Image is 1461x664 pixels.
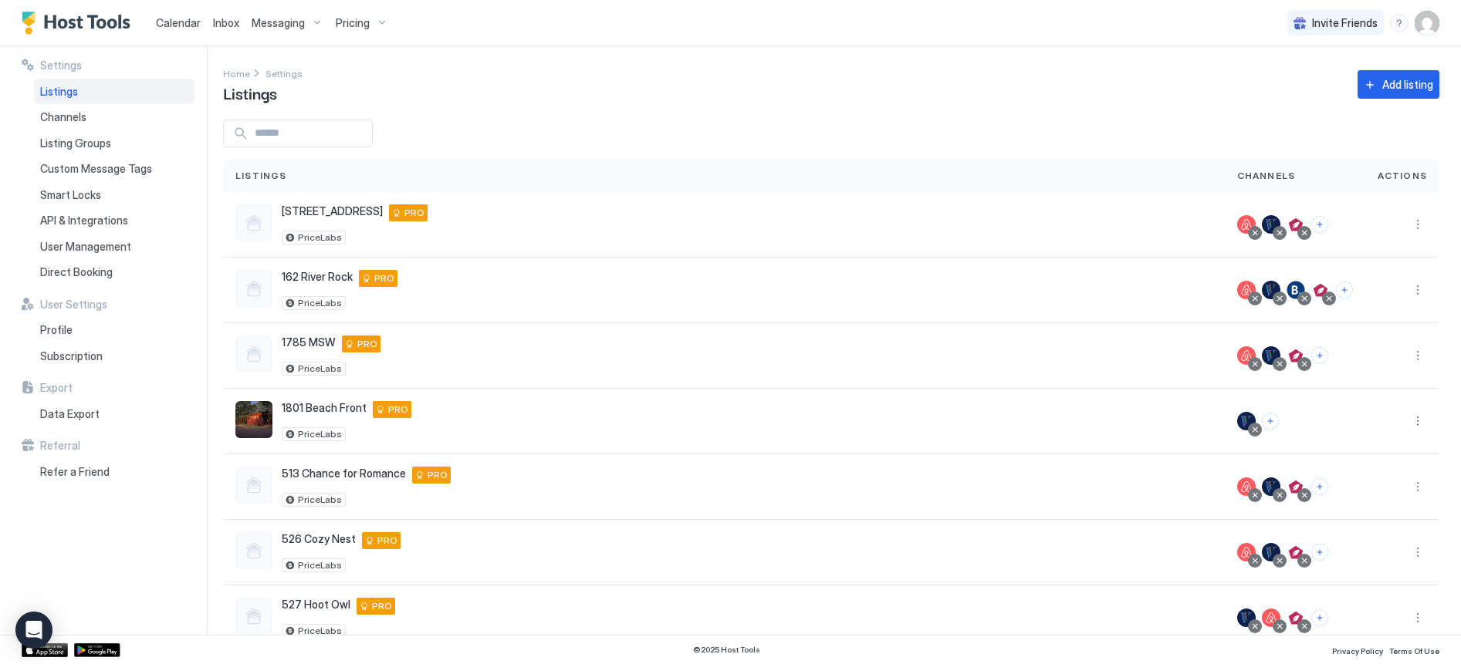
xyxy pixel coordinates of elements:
span: Actions [1378,169,1427,183]
span: User Management [40,240,131,254]
a: Smart Locks [34,182,194,208]
a: Calendar [156,15,201,31]
span: 162 River Rock [282,270,353,284]
button: Add listing [1358,70,1439,99]
a: User Management [34,234,194,260]
span: Privacy Policy [1332,646,1383,656]
span: Listings [40,85,78,99]
span: 1785 MSW [282,335,336,349]
span: PRO [357,337,377,351]
span: Invite Friends [1312,16,1378,30]
a: Profile [34,317,194,343]
span: Messaging [252,16,305,30]
span: Smart Locks [40,188,101,202]
span: Channels [1237,169,1296,183]
button: More options [1409,543,1427,561]
span: Listings [223,81,277,104]
span: Channels [40,110,86,124]
button: Connect channels [1336,281,1353,298]
span: Listing Groups [40,137,111,150]
span: API & Integrations [40,214,128,228]
div: menu [1409,477,1427,496]
div: Breadcrumb [265,65,303,81]
span: 1801 Beach Front [282,401,367,415]
a: Host Tools Logo [22,12,137,35]
div: Add listing [1382,76,1433,93]
div: menu [1409,281,1427,299]
span: Export [40,381,73,395]
span: Settings [265,68,303,79]
a: App Store [22,643,68,657]
span: Listings [235,169,287,183]
span: PRO [374,271,394,285]
button: More options [1409,346,1427,365]
a: Settings [265,65,303,81]
a: Channels [34,104,194,130]
span: Terms Of Use [1389,646,1439,656]
span: Profile [40,323,73,337]
button: Connect channels [1311,544,1328,561]
a: Direct Booking [34,259,194,285]
div: menu [1409,543,1427,561]
div: menu [1390,14,1409,32]
button: Connect channels [1262,413,1279,430]
a: Home [223,65,250,81]
span: Subscription [40,349,103,363]
button: More options [1409,281,1427,299]
a: Inbox [213,15,239,31]
a: Listings [34,79,194,105]
button: Connect channels [1311,609,1328,626]
span: Custom Message Tags [40,162,152,176]
a: API & Integrations [34,207,194,234]
button: More options [1409,608,1427,627]
button: Connect channels [1311,478,1328,495]
span: 527 Hoot Owl [282,598,350,612]
span: Calendar [156,16,201,29]
span: Direct Booking [40,265,113,279]
div: menu [1409,412,1427,430]
div: Open Intercom Messenger [15,612,52,649]
span: Pricing [336,16,370,30]
span: PRO [388,403,408,416]
span: Data Export [40,407,100,421]
a: Terms Of Use [1389,642,1439,658]
span: 526 Cozy Nest [282,532,356,546]
span: Home [223,68,250,79]
button: More options [1409,412,1427,430]
span: PRO [372,599,392,613]
span: Inbox [213,16,239,29]
div: Breadcrumb [223,65,250,81]
a: Custom Message Tags [34,156,194,182]
span: Referral [40,439,80,453]
span: 513 Chance for Romance [282,467,406,480]
a: Refer a Friend [34,459,194,485]
div: User profile [1415,11,1439,35]
div: menu [1409,608,1427,627]
span: © 2025 Host Tools [693,645,760,655]
div: listing image [235,401,272,438]
button: Connect channels [1311,347,1328,364]
a: Google Play Store [74,643,120,657]
div: menu [1409,346,1427,365]
button: More options [1409,215,1427,234]
button: More options [1409,477,1427,496]
span: Refer a Friend [40,465,110,479]
div: menu [1409,215,1427,234]
a: Data Export [34,401,194,427]
input: Input Field [249,120,372,147]
span: [STREET_ADDRESS] [282,204,383,218]
span: User Settings [40,298,107,312]
span: Settings [40,59,82,72]
a: Listing Groups [34,130,194,157]
button: Connect channels [1311,216,1328,233]
span: PRO [377,534,397,548]
span: PRO [428,468,448,482]
span: PRO [404,206,424,220]
a: Subscription [34,343,194,369]
a: Privacy Policy [1332,642,1383,658]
